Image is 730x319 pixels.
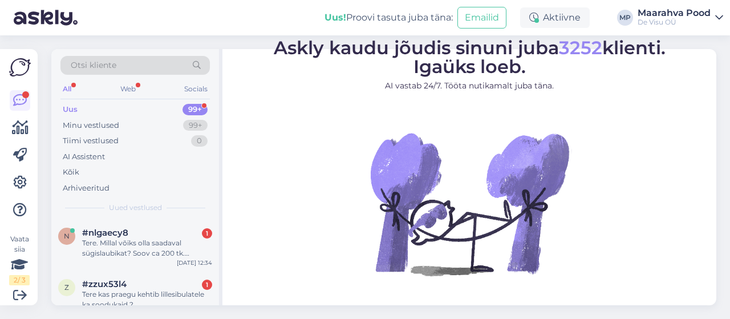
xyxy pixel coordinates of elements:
div: Tere. Millal võiks olla saadaval sügislaubikat? Soov ca 200 tk. Tänades. [PERSON_NAME], tel [PHON... [82,238,212,259]
div: Tere kas praegu kehtib lillesibulatele ka soodukaid ? [82,289,212,310]
a: Maarahva PoodDe Visu OÜ [638,9,723,27]
div: 2 / 3 [9,275,30,285]
span: 3252 [559,37,602,59]
div: 99+ [182,104,208,115]
div: Kõik [63,167,79,178]
div: Tiimi vestlused [63,135,119,147]
div: Arhiveeritud [63,183,109,194]
div: Web [118,82,138,96]
div: All [60,82,74,96]
div: MP [617,10,633,26]
div: Socials [182,82,210,96]
button: Emailid [457,7,506,29]
span: #zzux53l4 [82,279,127,289]
span: n [64,232,70,240]
div: AI Assistent [63,151,105,163]
div: Minu vestlused [63,120,119,131]
span: z [64,283,69,292]
span: Uued vestlused [109,203,162,213]
span: Askly kaudu jõudis sinuni juba klienti. Igaüks loeb. [274,37,666,78]
div: Maarahva Pood [638,9,711,18]
img: Askly Logo [9,58,31,76]
div: Aktiivne [520,7,590,28]
b: Uus! [325,12,346,23]
img: No Chat active [367,101,572,306]
div: De Visu OÜ [638,18,711,27]
div: Vaata siia [9,234,30,285]
p: AI vastab 24/7. Tööta nutikamalt juba täna. [274,80,666,92]
div: Uus [63,104,78,115]
div: 1 [202,280,212,290]
div: 1 [202,228,212,239]
div: 0 [191,135,208,147]
div: 99+ [183,120,208,131]
div: Proovi tasuta juba täna: [325,11,453,25]
span: Otsi kliente [71,59,116,71]
div: [DATE] 12:34 [177,259,212,267]
span: #nlgaecy8 [82,228,128,238]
